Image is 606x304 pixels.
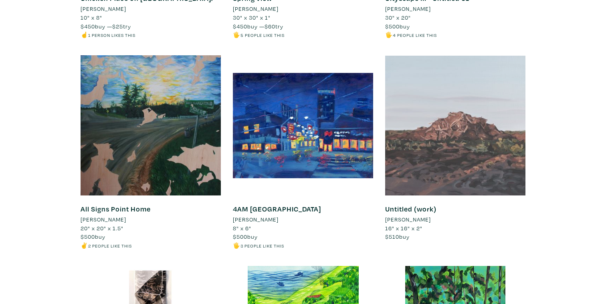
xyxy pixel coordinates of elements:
a: All Signs Point Home [81,204,151,213]
span: 10" x 8" [81,14,102,21]
a: [PERSON_NAME] [81,215,221,224]
small: 4 people like this [393,32,437,38]
span: buy — try [81,22,131,30]
a: [PERSON_NAME] [81,4,221,13]
span: 8" x 6" [233,224,251,232]
small: 2 people like this [88,243,132,249]
span: buy [385,22,410,30]
a: [PERSON_NAME] [233,215,373,224]
small: 3 people like this [240,243,284,249]
span: $60 [265,22,275,30]
small: 1 person likes this [88,32,135,38]
span: $500 [385,22,400,30]
li: [PERSON_NAME] [233,215,279,224]
a: [PERSON_NAME] [385,4,525,13]
span: buy [233,233,258,240]
span: $500 [81,233,95,240]
span: 20" x 20" x 1.5" [81,224,123,232]
span: buy [385,233,410,240]
li: [PERSON_NAME] [385,215,431,224]
span: $500 [233,233,247,240]
span: $510 [385,233,399,240]
li: 🖐️ [233,30,373,39]
li: ✌️ [81,241,221,250]
a: Untitled (work) [385,204,436,213]
span: $450 [233,22,247,30]
li: [PERSON_NAME] [81,4,126,13]
span: 30" x 20" [385,14,411,21]
small: 5 people like this [240,32,285,38]
li: 🖐️ [233,241,373,250]
a: 4AM [GEOGRAPHIC_DATA] [233,204,321,213]
li: 🖐️ [385,30,525,39]
li: [PERSON_NAME] [385,4,431,13]
span: $25 [112,22,123,30]
span: buy — try [233,22,283,30]
span: buy [81,233,105,240]
li: [PERSON_NAME] [233,4,279,13]
a: [PERSON_NAME] [233,4,373,13]
span: $450 [81,22,95,30]
li: ☝️ [81,30,221,39]
a: [PERSON_NAME] [385,215,525,224]
li: [PERSON_NAME] [81,215,126,224]
span: 16" x 16" x 2" [385,224,422,232]
span: 30" x 30" x 1" [233,14,271,21]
